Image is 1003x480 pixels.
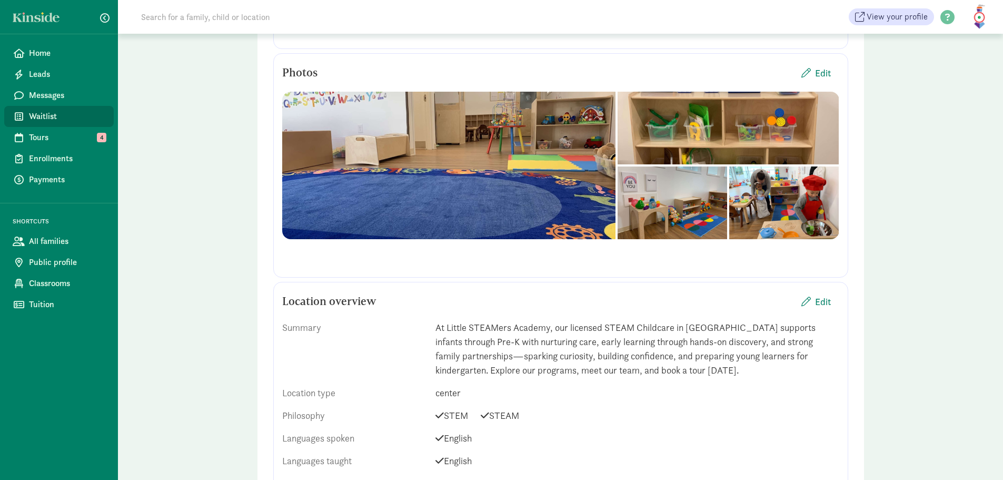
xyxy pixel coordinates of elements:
[29,68,105,81] span: Leads
[4,127,114,148] a: Tours 4
[29,256,105,269] span: Public profile
[97,133,106,142] span: 4
[4,294,114,315] a: Tuition
[282,320,427,377] div: Summary
[282,431,427,445] div: Languages spoken
[29,131,105,144] span: Tours
[867,11,928,23] span: View your profile
[282,386,427,400] div: Location type
[4,231,114,252] a: All families
[793,62,839,84] button: Edit
[849,8,934,25] a: View your profile
[950,429,1003,480] iframe: Chat Widget
[29,47,105,60] span: Home
[435,320,839,377] div: At Little STEAMers Academy, our licensed STEAM Childcare in [GEOGRAPHIC_DATA] supports infants th...
[4,85,114,106] a: Messages
[29,235,105,248] span: All families
[135,6,430,27] input: Search for a family, child or location
[29,173,105,186] span: Payments
[282,454,427,468] div: Languages taught
[282,66,317,79] h5: Photos
[282,408,427,423] div: Philosophy
[815,66,831,80] span: Edit
[815,295,831,309] span: Edit
[4,169,114,190] a: Payments
[435,454,472,468] span: English
[282,295,376,308] h5: Location overview
[4,148,114,169] a: Enrollments
[435,431,472,445] span: English
[435,408,468,423] span: STEM
[4,273,114,294] a: Classrooms
[29,152,105,165] span: Enrollments
[793,290,839,313] button: Edit
[4,252,114,273] a: Public profile
[4,106,114,127] a: Waitlist
[4,43,114,64] a: Home
[29,110,105,123] span: Waitlist
[435,386,839,400] div: center
[29,277,105,290] span: Classrooms
[29,89,105,102] span: Messages
[4,64,114,85] a: Leads
[29,298,105,311] span: Tuition
[481,408,519,423] span: STEAM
